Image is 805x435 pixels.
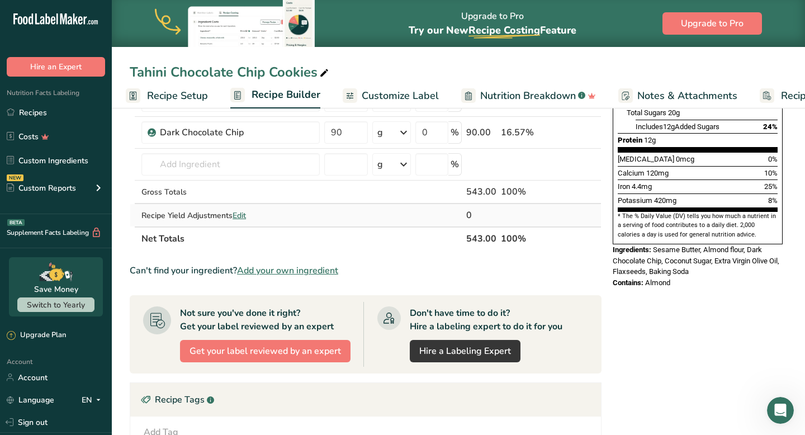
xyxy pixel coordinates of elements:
th: Net Totals [139,226,464,250]
div: 0 [466,209,496,222]
span: 0mcg [676,155,694,163]
span: Contains: [613,278,643,287]
span: Sesame Butter, Almond flour, Dark Chocolate Chip, Coconut Sugar, Extra Virgin Olive Oil, Flaxseed... [613,245,779,276]
span: Try our New Feature [409,23,576,37]
span: Notes & Attachments [637,88,737,103]
span: Switch to Yearly [27,300,85,310]
span: 20g [668,108,680,117]
span: 24% [763,122,778,131]
span: Get your label reviewed by an expert [190,344,341,358]
div: g [377,126,383,139]
div: 100% [501,185,548,198]
iframe: Intercom live chat [767,397,794,424]
div: Gross Totals [141,186,320,198]
div: Recipe Yield Adjustments [141,210,320,221]
div: BETA [7,219,25,226]
span: 0% [768,155,778,163]
a: Nutrition Breakdown [461,83,596,108]
div: Save Money [34,283,78,295]
section: * The % Daily Value (DV) tells you how much a nutrient in a serving of food contributes to a dail... [618,212,778,239]
div: Not sure you've done it right? Get your label reviewed by an expert [180,306,334,333]
span: Recipe Setup [147,88,208,103]
span: Edit [233,210,246,221]
div: Tahini Chocolate Chip Cookies [130,62,331,82]
span: Add your own ingredient [237,264,338,277]
a: Recipe Builder [230,82,320,109]
button: Switch to Yearly [17,297,94,312]
div: Recipe Tags [130,383,601,417]
span: 10% [764,169,778,177]
span: Nutrition Breakdown [480,88,576,103]
span: Ingredients: [613,245,651,254]
div: Can't find your ingredient? [130,264,602,277]
span: 25% [764,182,778,191]
div: 90.00 [466,126,496,139]
span: Customize Label [362,88,439,103]
span: Includes Added Sugars [636,122,719,131]
div: g [377,158,383,171]
span: 12g [644,136,656,144]
th: 543.00 [464,226,499,250]
span: 12g [663,122,675,131]
a: Language [7,390,54,410]
button: Get your label reviewed by an expert [180,340,351,362]
input: Add Ingredient [141,153,320,176]
button: Upgrade to Pro [662,12,762,35]
div: 16.57% [501,126,548,139]
span: [MEDICAL_DATA] [618,155,674,163]
a: Recipe Setup [126,83,208,108]
div: 543.00 [466,185,496,198]
div: NEW [7,174,23,181]
span: Recipe Costing [468,23,540,37]
span: 420mg [654,196,676,205]
div: Don't have time to do it? Hire a labeling expert to do it for you [410,306,562,333]
div: Dark Chocolate Chip [160,126,300,139]
div: Upgrade to Pro [409,1,576,47]
a: Customize Label [343,83,439,108]
div: EN [82,393,105,406]
span: Recipe Builder [252,87,320,102]
span: Total Sugars [627,108,666,117]
a: Notes & Attachments [618,83,737,108]
a: Hire a Labeling Expert [410,340,520,362]
span: Potassium [618,196,652,205]
span: Iron [618,182,630,191]
span: 8% [768,196,778,205]
div: Upgrade Plan [7,330,66,341]
span: Almond [645,278,670,287]
div: Custom Reports [7,182,76,194]
span: 120mg [646,169,669,177]
th: 100% [499,226,551,250]
span: Protein [618,136,642,144]
button: Hire an Expert [7,57,105,77]
span: Upgrade to Pro [681,17,744,30]
span: 4.4mg [632,182,652,191]
span: Calcium [618,169,645,177]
